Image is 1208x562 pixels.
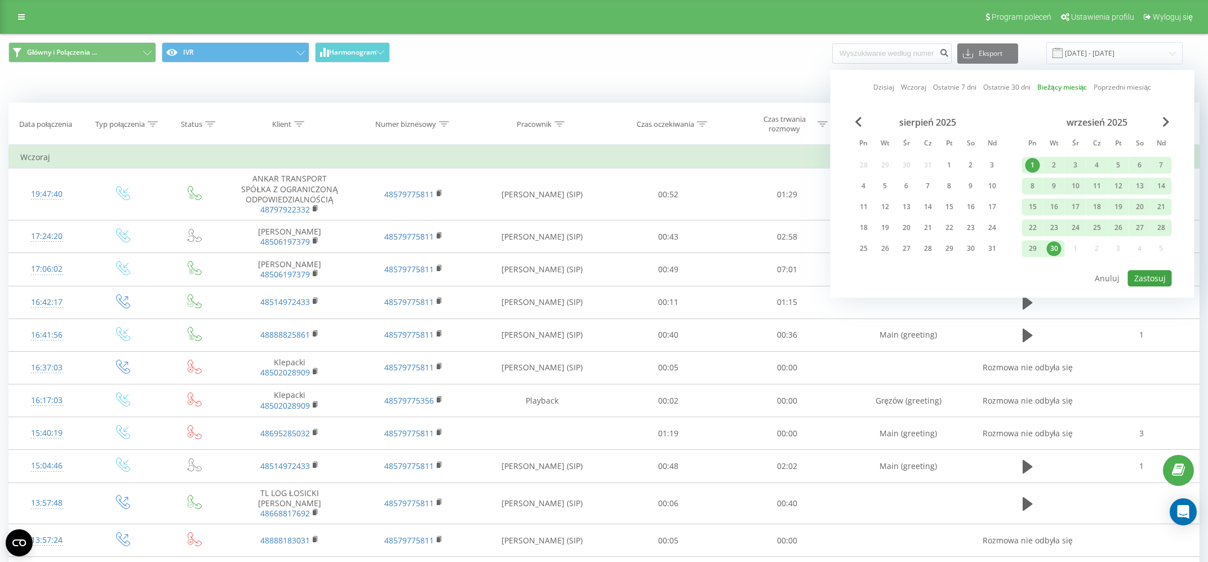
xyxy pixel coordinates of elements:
[856,179,871,193] div: 4
[983,82,1031,93] a: Ostatnie 30 dni
[1108,157,1129,174] div: pt 5 wrz 2025
[1068,220,1083,235] div: 24
[1086,198,1108,215] div: czw 18 wrz 2025
[1151,219,1172,236] div: ndz 28 wrz 2025
[877,136,894,153] abbr: wtorek
[874,198,896,215] div: wt 12 sie 2025
[727,286,846,318] td: 01:15
[878,241,892,256] div: 26
[517,120,552,129] div: Pracownik
[921,179,935,193] div: 7
[874,219,896,236] div: wt 19 sie 2025
[939,157,960,174] div: pt 1 sie 2025
[8,42,156,63] button: Główny i Polączenia ...
[960,219,981,236] div: sob 23 sie 2025
[1022,157,1043,174] div: pon 1 wrz 2025
[1068,200,1083,214] div: 17
[260,297,310,307] a: 48514972433
[162,42,309,63] button: IVR
[1108,198,1129,215] div: pt 19 wrz 2025
[899,179,914,193] div: 6
[853,178,874,194] div: pon 4 sie 2025
[1047,220,1062,235] div: 23
[1108,178,1129,194] div: pt 12 wrz 2025
[1085,318,1199,351] td: 1
[727,384,846,417] td: 00:00
[933,82,976,93] a: Ostatnie 7 dni
[1022,219,1043,236] div: pon 22 wrz 2025
[260,400,310,411] a: 48502028909
[384,535,434,546] a: 48579775811
[917,178,939,194] div: czw 7 sie 2025
[1111,200,1126,214] div: 19
[1094,82,1151,93] a: Poprzedni miesiąc
[1047,158,1062,172] div: 2
[984,136,1001,153] abbr: niedziela
[609,417,727,450] td: 01:19
[853,240,874,257] div: pon 25 sie 2025
[1086,178,1108,194] div: czw 11 wrz 2025
[878,179,892,193] div: 5
[476,351,609,384] td: [PERSON_NAME] (SIP)
[1163,117,1170,127] span: Next Month
[1151,157,1172,174] div: ndz 7 wrz 2025
[899,200,914,214] div: 13
[260,461,310,471] a: 48514972433
[1065,178,1086,194] div: śr 10 wrz 2025
[609,169,727,220] td: 00:52
[901,82,926,93] a: Wczoraj
[985,241,1000,256] div: 31
[1022,178,1043,194] div: pon 8 wrz 2025
[981,240,1003,257] div: ndz 31 sie 2025
[874,178,896,194] div: wt 5 sie 2025
[1024,136,1041,153] abbr: poniedziałek
[874,240,896,257] div: wt 26 sie 2025
[920,136,936,153] abbr: czwartek
[917,219,939,236] div: czw 21 sie 2025
[832,43,952,64] input: Wyszukiwanie według numeru
[20,455,74,477] div: 15:04:46
[19,120,72,129] div: Data połączenia
[260,204,310,215] a: 48797922332
[260,508,310,519] a: 48668817692
[898,136,915,153] abbr: środa
[1089,136,1105,153] abbr: czwartek
[609,384,727,417] td: 00:02
[942,241,957,256] div: 29
[1065,198,1086,215] div: śr 17 wrz 2025
[942,158,957,172] div: 1
[476,450,609,483] td: [PERSON_NAME] (SIP)
[20,225,74,247] div: 17:24:20
[1043,157,1065,174] div: wt 2 wrz 2025
[1132,158,1147,172] div: 6
[1132,200,1147,214] div: 20
[20,183,74,205] div: 19:47:40
[476,286,609,318] td: [PERSON_NAME] (SIP)
[609,253,727,286] td: 00:49
[260,367,310,378] a: 48502028909
[917,240,939,257] div: czw 28 sie 2025
[1086,219,1108,236] div: czw 25 wrz 2025
[609,220,727,253] td: 00:43
[1022,117,1172,128] div: wrzesień 2025
[983,428,1073,439] span: Rozmowa nie odbyła się
[899,220,914,235] div: 20
[939,198,960,215] div: pt 15 sie 2025
[873,82,894,93] a: Dzisiaj
[963,200,978,214] div: 16
[1089,270,1126,286] button: Anuluj
[20,529,74,551] div: 13:57:24
[181,120,202,129] div: Status
[981,198,1003,215] div: ndz 17 sie 2025
[1151,198,1172,215] div: ndz 21 wrz 2025
[260,329,310,340] a: 48888825861
[847,450,971,483] td: Main (greeting)
[476,384,609,417] td: Playback
[228,483,352,524] td: TL LOG ŁOSICKI [PERSON_NAME]
[1129,219,1151,236] div: sob 27 wrz 2025
[384,264,434,275] a: 48579775811
[1090,158,1104,172] div: 4
[1132,179,1147,193] div: 13
[1086,157,1108,174] div: czw 4 wrz 2025
[853,198,874,215] div: pon 11 sie 2025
